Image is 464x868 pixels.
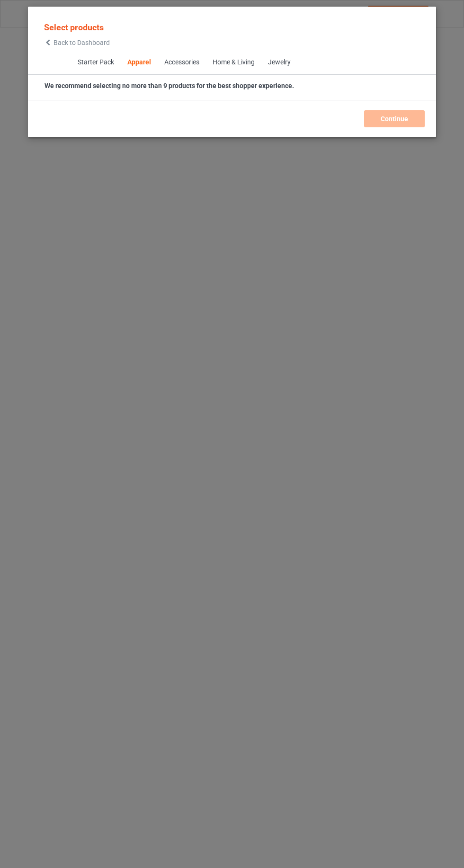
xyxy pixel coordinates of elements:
[164,58,199,67] div: Accessories
[268,58,290,67] div: Jewelry
[212,58,254,67] div: Home & Living
[71,51,120,74] span: Starter Pack
[127,58,151,67] div: Apparel
[45,82,294,89] strong: We recommend selecting no more than 9 products for the best shopper experience.
[44,22,104,32] span: Select products
[54,39,110,46] span: Back to Dashboard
